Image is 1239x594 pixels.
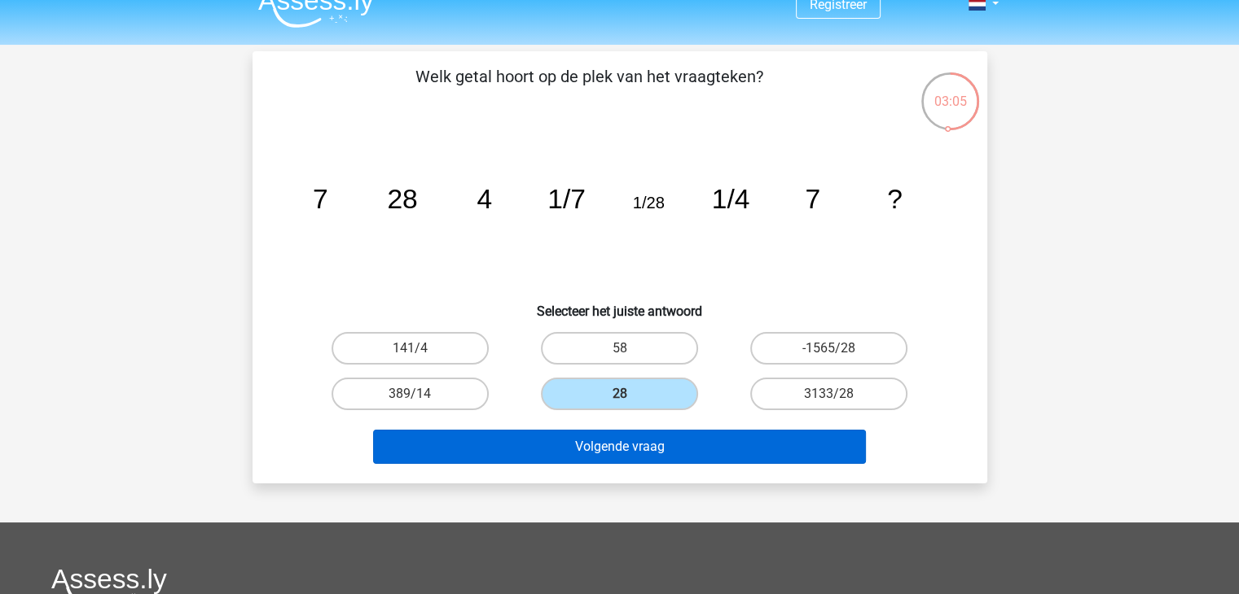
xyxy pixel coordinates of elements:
[373,430,866,464] button: Volgende vraag
[920,71,981,111] div: 03:05
[750,332,907,365] label: -1565/28
[541,332,698,365] label: 58
[312,184,327,214] tspan: 7
[541,378,698,410] label: 28
[750,378,907,410] label: 3133/28
[805,184,820,214] tspan: 7
[547,184,586,214] tspan: 1/7
[632,194,664,212] tspan: 1/28
[279,64,900,113] p: Welk getal hoort op de plek van het vraagteken?
[332,378,489,410] label: 389/14
[477,184,492,214] tspan: 4
[332,332,489,365] label: 141/4
[711,184,749,214] tspan: 1/4
[887,184,903,214] tspan: ?
[279,290,961,319] h6: Selecteer het juiste antwoord
[387,184,417,214] tspan: 28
